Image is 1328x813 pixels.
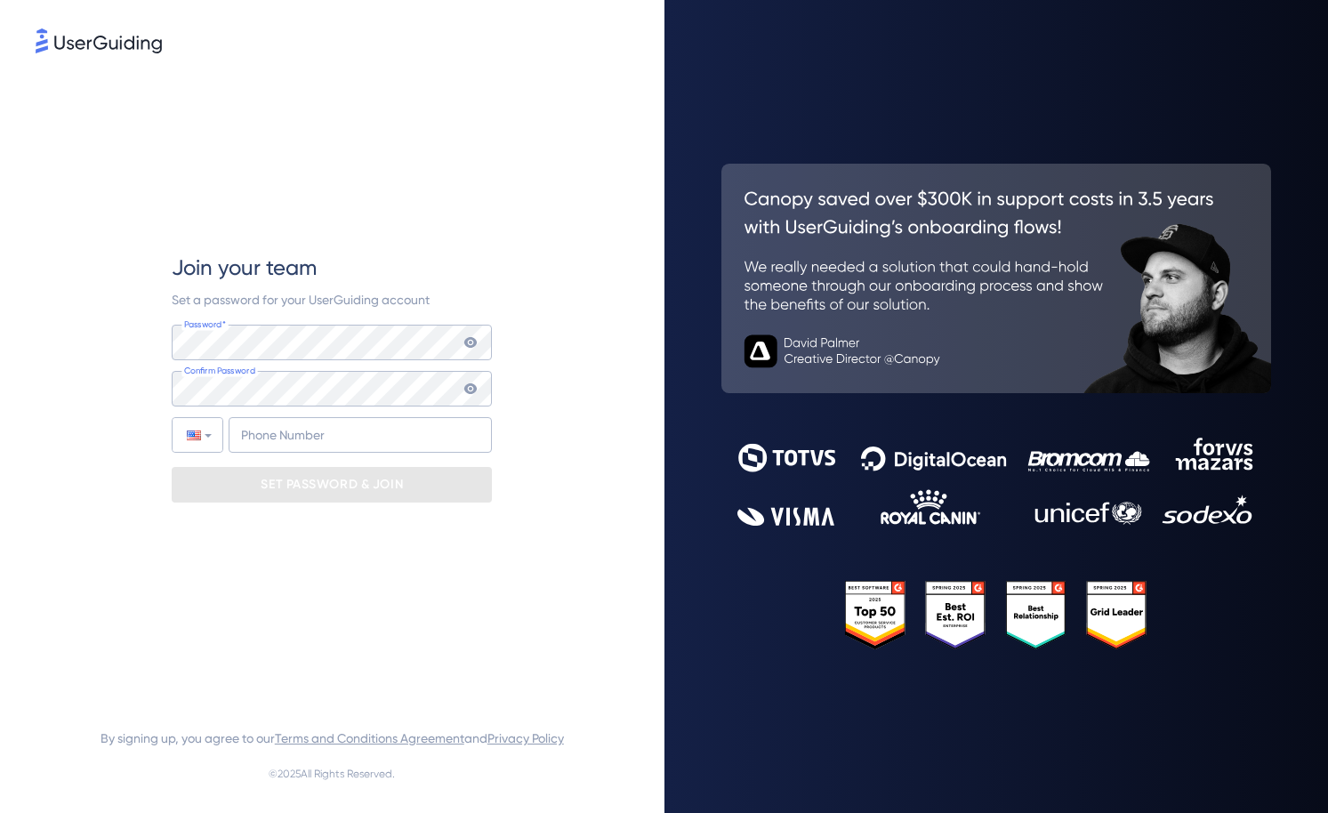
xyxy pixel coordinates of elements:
span: Join your team [172,254,317,282]
span: Set a password for your UserGuiding account [172,293,430,307]
input: Phone Number [229,417,492,453]
img: 8faab4ba6bc7696a72372aa768b0286c.svg [36,28,162,53]
a: Terms and Conditions Agreement [275,731,464,745]
p: SET PASSWORD & JOIN [261,471,403,499]
img: 25303e33045975176eb484905ab012ff.svg [845,581,1147,650]
span: © 2025 All Rights Reserved. [269,763,395,785]
img: 26c0aa7c25a843aed4baddd2b5e0fa68.svg [721,164,1272,394]
div: United States: + 1 [173,418,222,452]
img: 9302ce2ac39453076f5bc0f2f2ca889b.svg [737,438,1254,526]
span: By signing up, you agree to our and [101,728,564,749]
a: Privacy Policy [487,731,564,745]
